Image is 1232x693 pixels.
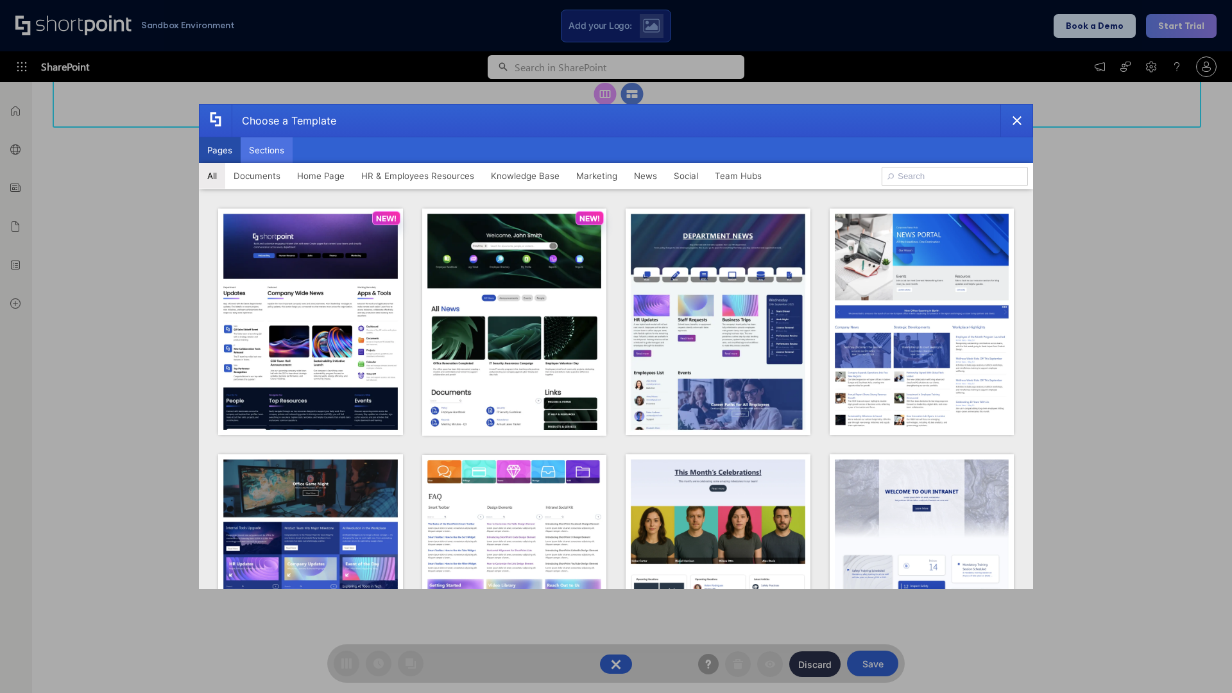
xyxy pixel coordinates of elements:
[1168,631,1232,693] iframe: Chat Widget
[665,163,706,189] button: Social
[199,104,1033,589] div: template selector
[626,163,665,189] button: News
[241,137,293,163] button: Sections
[353,163,483,189] button: HR & Employees Resources
[232,105,336,137] div: Choose a Template
[199,163,225,189] button: All
[882,167,1028,186] input: Search
[579,214,600,223] p: NEW!
[199,137,241,163] button: Pages
[289,163,353,189] button: Home Page
[225,163,289,189] button: Documents
[376,214,397,223] p: NEW!
[483,163,568,189] button: Knowledge Base
[568,163,626,189] button: Marketing
[706,163,770,189] button: Team Hubs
